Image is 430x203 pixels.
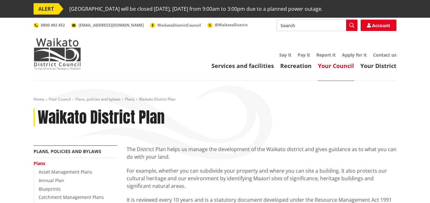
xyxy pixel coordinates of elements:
[71,22,144,28] a: [EMAIL_ADDRESS][DOMAIN_NAME]
[127,145,396,161] p: The District Plan helps us manage the development of the Waikato district and gives guidance as t...
[215,22,248,28] span: @WaikatoDistrict
[342,52,367,58] a: Apply for it
[75,96,121,102] a: Plans, policies and bylaws
[34,38,81,70] img: Waikato District Council - Te Kaunihera aa Takiwaa o Waikato
[38,108,165,127] h1: Waikato District Plan
[34,22,65,28] a: 0800 492 452
[139,96,175,102] span: Waikato District Plan
[41,22,65,28] span: 0800 492 452
[69,3,323,15] span: [GEOGRAPHIC_DATA] will be closed [DATE], [DATE] from 9:00am to 3:00pm due to a planned power outage.
[276,20,357,31] input: Search input
[127,167,396,190] p: For example, whether you can subdivide your property and where you can site a building. It also p...
[150,22,201,28] a: WaikatoDistrictCouncil
[34,160,45,166] a: Plans
[279,52,291,58] a: Say it
[34,148,101,154] a: Plans, policies and bylaws
[39,177,64,183] a: Annual Plan
[361,20,396,31] a: Account
[34,97,396,102] nav: breadcrumb
[298,52,310,58] a: Pay it
[39,169,92,175] a: Asset Management Plans
[207,22,248,28] a: @WaikatoDistrict
[157,22,201,28] span: WaikatoDistrictCouncil
[316,52,336,58] a: Report it
[373,52,396,58] a: Contact us
[39,186,61,192] a: Blueprints
[280,62,312,70] a: Recreation
[318,62,354,70] a: Your Council
[125,96,135,102] a: Plans
[212,62,274,70] a: Services and facilities
[34,96,44,102] a: Home
[79,22,144,28] span: [EMAIL_ADDRESS][DOMAIN_NAME]
[360,62,396,70] a: Your District
[49,96,71,102] a: Your Council
[34,3,59,15] span: ALERT
[39,194,104,200] a: Catchment Management Plans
